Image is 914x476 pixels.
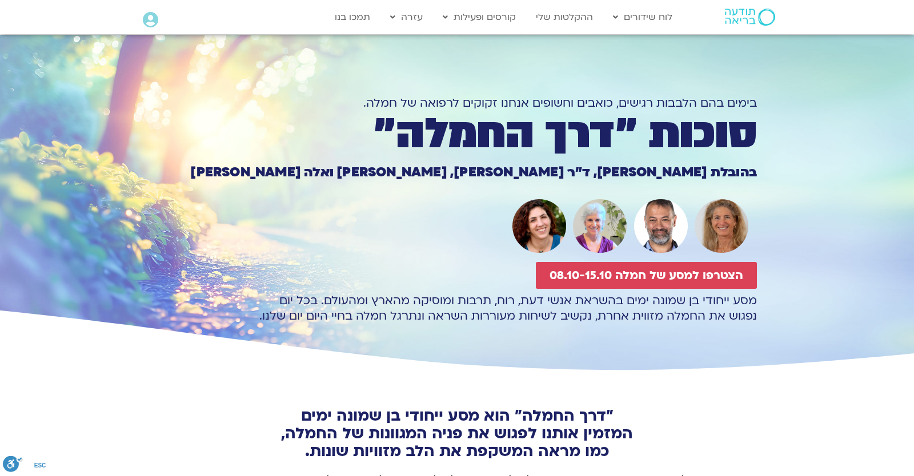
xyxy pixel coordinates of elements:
[437,6,522,28] a: קורסים ופעילות
[607,6,678,28] a: לוח שידורים
[157,95,757,111] h1: בימים בהם הלבבות רגישים, כואבים וחשופים אנחנו זקוקים לרפואה של חמלה.
[550,269,743,282] span: הצטרפו למסע של חמלה 08.10-15.10
[157,115,757,154] h1: סוכות ״דרך החמלה״
[530,6,599,28] a: ההקלטות שלי
[211,407,703,460] h2: "דרך החמלה" הוא מסע ייחודי בן שמונה ימים המזמין אותנו לפגוש את פניה המגוונות של החמלה, כמו מראה ה...
[384,6,428,28] a: עזרה
[329,6,376,28] a: תמכו בנו
[536,262,757,289] a: הצטרפו למסע של חמלה 08.10-15.10
[157,166,757,179] h1: בהובלת [PERSON_NAME], ד״ר [PERSON_NAME], [PERSON_NAME] ואלה [PERSON_NAME]
[725,9,775,26] img: תודעה בריאה
[157,293,757,324] p: מסע ייחודי בן שמונה ימים בהשראת אנשי דעת, רוח, תרבות ומוסיקה מהארץ ומהעולם. בכל יום נפגוש את החמל...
